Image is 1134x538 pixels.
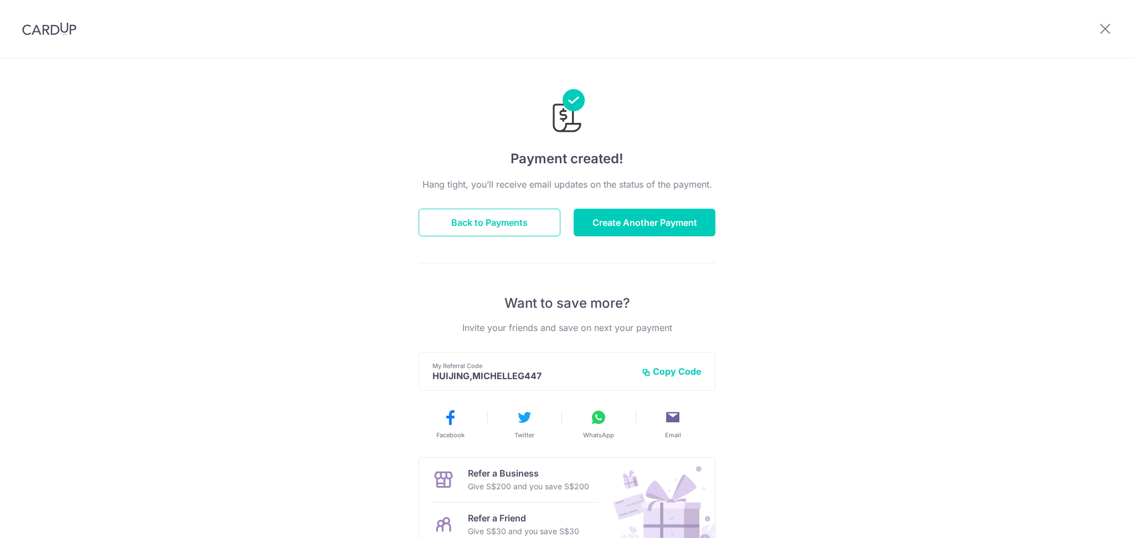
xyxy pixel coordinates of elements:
[417,408,483,439] button: Facebook
[665,431,681,439] span: Email
[468,467,589,480] p: Refer a Business
[419,209,560,236] button: Back to Payments
[436,431,465,439] span: Facebook
[642,366,702,377] button: Copy Code
[22,22,76,35] img: CardUp
[468,511,579,525] p: Refer a Friend
[419,294,715,312] p: Want to save more?
[566,408,631,439] button: WhatsApp
[432,361,633,370] p: My Referral Code
[549,89,585,136] img: Payments
[640,408,705,439] button: Email
[1063,505,1123,532] iframe: Opens a widget where you can find more information
[419,149,715,169] h4: Payment created!
[514,431,534,439] span: Twitter
[468,525,579,538] p: Give S$30 and you save S$30
[432,370,633,381] p: HUIJING,MICHELLEG447
[468,480,589,493] p: Give S$200 and you save S$200
[419,321,715,334] p: Invite your friends and save on next your payment
[583,431,614,439] span: WhatsApp
[574,209,715,236] button: Create Another Payment
[419,178,715,191] p: Hang tight, you’ll receive email updates on the status of the payment.
[492,408,557,439] button: Twitter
